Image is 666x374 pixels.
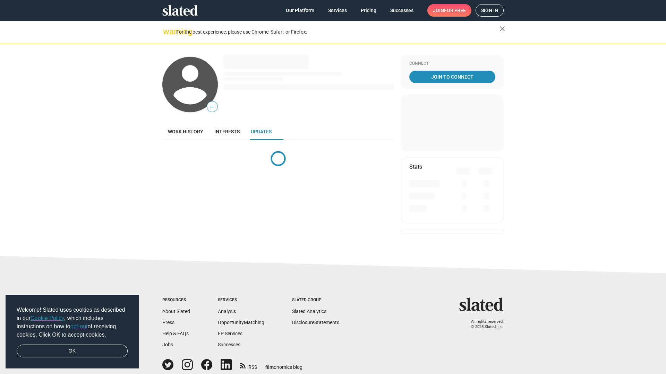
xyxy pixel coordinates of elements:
p: All rights reserved. © 2025 Slated, Inc. [464,319,504,329]
a: Jobs [162,342,173,347]
a: Help & FAQs [162,331,189,336]
span: Pricing [361,4,376,17]
mat-card-title: Stats [409,163,422,170]
span: Work history [168,129,203,134]
div: Services [218,297,264,303]
mat-icon: warning [163,27,171,36]
a: Successes [218,342,240,347]
a: RSS [240,360,257,371]
span: Interests [214,129,240,134]
a: opt-out [70,323,88,329]
span: for free [444,4,466,17]
a: Successes [385,4,419,17]
a: Analysis [218,309,236,314]
a: EP Services [218,331,242,336]
a: OpportunityMatching [218,320,264,325]
a: Cookie Policy [31,315,64,321]
a: Work history [162,123,209,140]
a: Joinfor free [427,4,471,17]
a: dismiss cookie message [17,345,128,358]
span: Successes [390,4,413,17]
span: Services [328,4,347,17]
a: About Slated [162,309,190,314]
a: Interests [209,123,245,140]
a: Services [323,4,352,17]
a: Press [162,320,174,325]
mat-icon: close [498,25,506,33]
div: Slated Group [292,297,339,303]
a: Our Platform [280,4,320,17]
div: For the best experience, please use Chrome, Safari, or Firefox. [176,27,499,37]
a: Join To Connect [409,71,495,83]
a: filmonomics blog [265,358,302,371]
a: Slated Analytics [292,309,326,314]
span: Updates [251,129,272,134]
span: Join To Connect [411,71,494,83]
a: Pricing [355,4,382,17]
div: Resources [162,297,190,303]
a: DisclosureStatements [292,320,339,325]
div: cookieconsent [6,295,139,369]
span: film [265,364,274,370]
span: Welcome! Slated uses cookies as described in our , which includes instructions on how to of recei... [17,306,128,339]
span: Our Platform [286,4,314,17]
a: Sign in [476,4,504,17]
span: — [207,103,217,112]
a: Updates [245,123,277,140]
span: Join [433,4,466,17]
div: Connect [409,61,495,66]
span: Sign in [481,5,498,16]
